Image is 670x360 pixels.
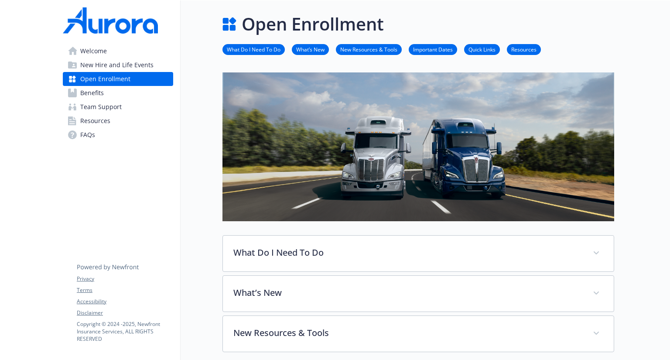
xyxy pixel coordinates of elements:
a: Team Support [63,100,173,114]
a: Accessibility [77,298,173,305]
a: Resources [507,45,541,53]
span: Welcome [80,44,107,58]
a: Privacy [77,275,173,283]
a: What’s New [292,45,329,53]
div: What’s New [223,276,614,312]
a: Important Dates [409,45,457,53]
span: Open Enrollment [80,72,130,86]
h1: Open Enrollment [242,11,384,37]
a: Resources [63,114,173,128]
a: New Resources & Tools [336,45,402,53]
a: FAQs [63,128,173,142]
a: Benefits [63,86,173,100]
div: What Do I Need To Do [223,236,614,271]
a: Quick Links [464,45,500,53]
a: What Do I Need To Do [222,45,285,53]
span: Benefits [80,86,104,100]
p: What’s New [233,286,582,299]
a: Open Enrollment [63,72,173,86]
span: New Hire and Life Events [80,58,154,72]
p: Copyright © 2024 - 2025 , Newfront Insurance Services, ALL RIGHTS RESERVED [77,320,173,343]
span: FAQs [80,128,95,142]
a: New Hire and Life Events [63,58,173,72]
a: Welcome [63,44,173,58]
span: Team Support [80,100,122,114]
img: open enrollment page banner [222,72,614,221]
p: What Do I Need To Do [233,246,582,259]
a: Terms [77,286,173,294]
div: New Resources & Tools [223,316,614,352]
a: Disclaimer [77,309,173,317]
span: Resources [80,114,110,128]
p: New Resources & Tools [233,326,582,339]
